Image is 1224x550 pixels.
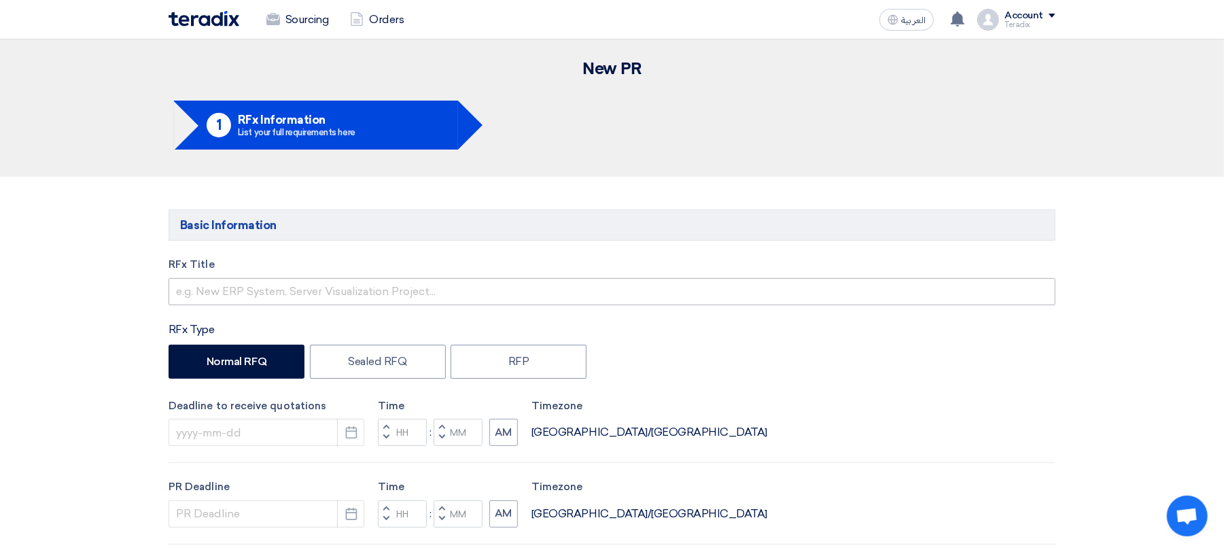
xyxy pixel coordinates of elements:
[169,345,304,379] label: Normal RFQ
[238,128,355,137] div: List your full requirements here
[977,9,999,31] img: profile_test.png
[531,424,767,441] div: [GEOGRAPHIC_DATA]/[GEOGRAPHIC_DATA]
[169,209,1055,241] h5: Basic Information
[378,419,427,446] input: Hours
[310,345,446,379] label: Sealed RFQ
[427,506,434,522] div: :
[434,500,483,528] input: Minutes
[169,322,1055,338] div: RFx Type
[451,345,587,379] label: RFP
[489,500,518,528] button: AM
[169,479,364,495] label: PR Deadline
[427,424,434,441] div: :
[169,398,364,414] label: Deadline to receive quotations
[434,419,483,446] input: Minutes
[489,419,518,446] button: AM
[531,506,767,522] div: [GEOGRAPHIC_DATA]/[GEOGRAPHIC_DATA]
[169,257,1055,273] label: RFx Title
[879,9,934,31] button: العربية
[1004,10,1043,22] div: Account
[339,5,415,35] a: Orders
[378,479,518,495] label: Time
[901,16,926,25] span: العربية
[169,60,1055,79] h2: New PR
[378,500,427,528] input: Hours
[378,398,518,414] label: Time
[238,114,355,126] h5: RFx Information
[169,278,1055,305] input: e.g. New ERP System, Server Visualization Project...
[531,398,767,414] label: Timezone
[256,5,339,35] a: Sourcing
[1167,496,1208,536] a: Open chat
[1004,21,1055,29] div: Teradix
[169,11,239,27] img: Teradix logo
[169,419,364,446] input: yyyy-mm-dd
[207,113,231,137] div: 1
[169,500,364,528] input: PR Deadline
[531,479,767,495] label: Timezone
